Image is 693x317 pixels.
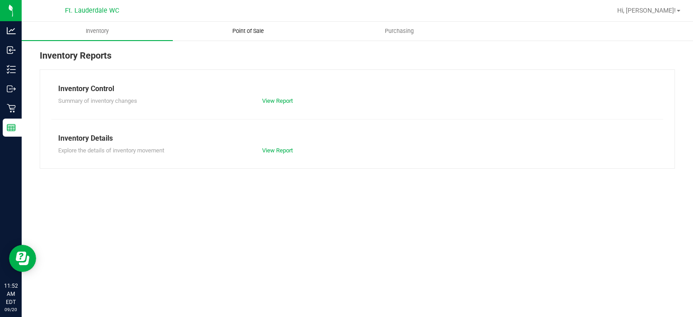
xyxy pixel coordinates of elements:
[220,27,276,35] span: Point of Sale
[373,27,426,35] span: Purchasing
[7,65,16,74] inline-svg: Inventory
[7,46,16,55] inline-svg: Inbound
[22,22,173,41] a: Inventory
[58,97,137,104] span: Summary of inventory changes
[7,104,16,113] inline-svg: Retail
[7,26,16,35] inline-svg: Analytics
[58,133,656,144] div: Inventory Details
[74,27,121,35] span: Inventory
[173,22,324,41] a: Point of Sale
[262,97,293,104] a: View Report
[9,245,36,272] iframe: Resource center
[324,22,475,41] a: Purchasing
[4,282,18,306] p: 11:52 AM EDT
[58,147,164,154] span: Explore the details of inventory movement
[7,84,16,93] inline-svg: Outbound
[65,7,119,14] span: Ft. Lauderdale WC
[58,83,656,94] div: Inventory Control
[7,123,16,132] inline-svg: Reports
[617,7,676,14] span: Hi, [PERSON_NAME]!
[262,147,293,154] a: View Report
[40,49,675,69] div: Inventory Reports
[4,306,18,313] p: 09/20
